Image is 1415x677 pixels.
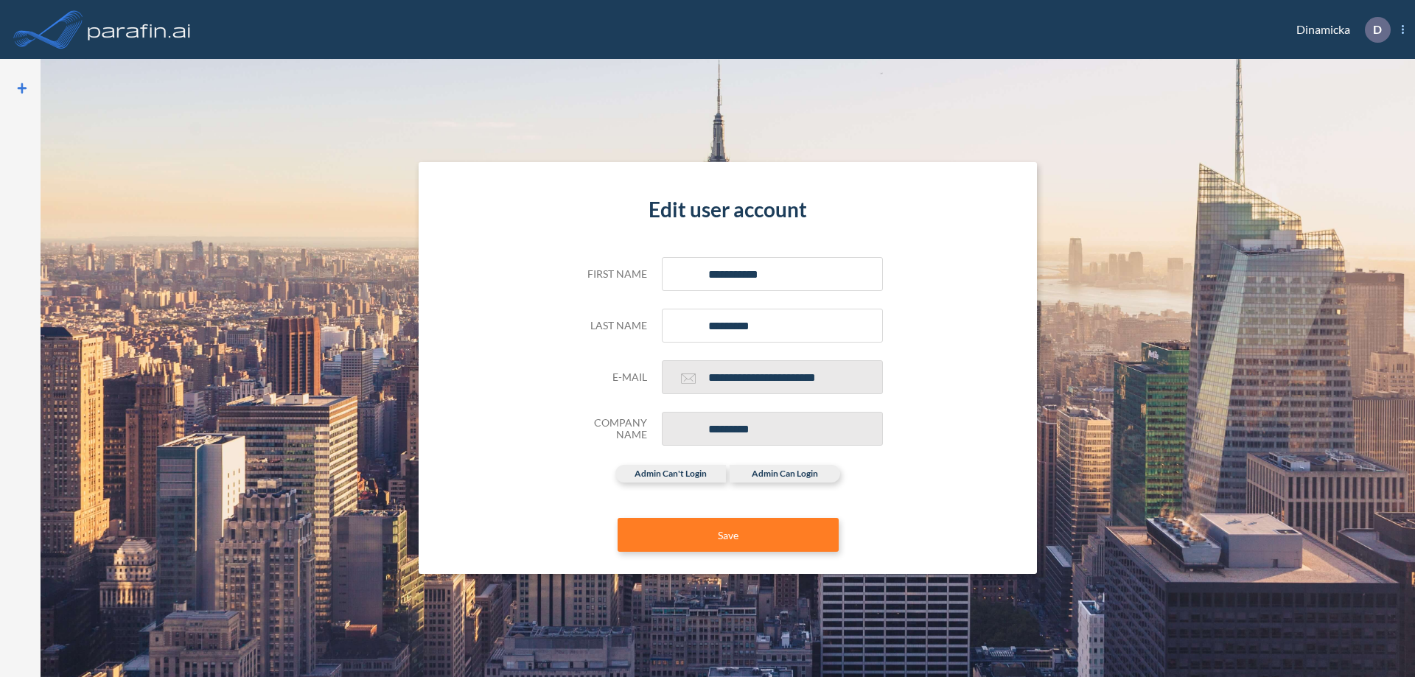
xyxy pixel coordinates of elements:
[85,15,194,44] img: logo
[573,371,647,384] h5: E-mail
[573,320,647,332] h5: Last name
[573,417,647,442] h5: Company Name
[618,518,839,552] button: Save
[1373,23,1382,36] p: D
[573,268,647,281] h5: First name
[615,465,726,483] label: admin can't login
[573,197,883,222] h4: Edit user account
[730,465,840,483] label: admin can login
[1274,17,1404,43] div: Dinamicka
